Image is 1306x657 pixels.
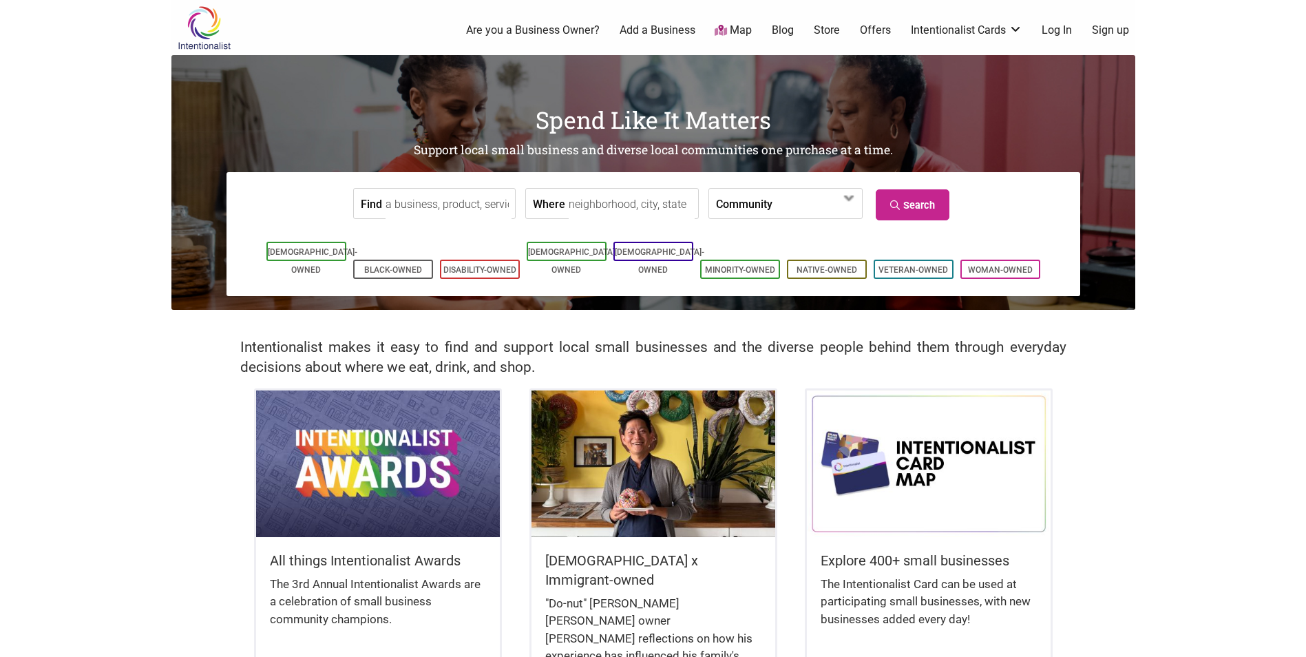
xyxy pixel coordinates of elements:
[270,576,486,643] div: The 3rd Annual Intentionalist Awards are a celebration of small business community champions.
[364,265,422,275] a: Black-Owned
[386,189,512,220] input: a business, product, service
[270,551,486,570] h5: All things Intentionalist Awards
[171,142,1135,159] h2: Support local small business and diverse local communities one purchase at a time.
[268,247,357,275] a: [DEMOGRAPHIC_DATA]-Owned
[968,265,1033,275] a: Woman-Owned
[545,551,761,590] h5: [DEMOGRAPHIC_DATA] x Immigrant-owned
[533,189,565,218] label: Where
[531,390,775,536] img: King Donuts - Hong Chhuor
[821,551,1037,570] h5: Explore 400+ small businesses
[807,390,1051,536] img: Intentionalist Card Map
[715,23,752,39] a: Map
[615,247,704,275] a: [DEMOGRAPHIC_DATA]-Owned
[1092,23,1129,38] a: Sign up
[876,189,949,220] a: Search
[620,23,695,38] a: Add a Business
[466,23,600,38] a: Are you a Business Owner?
[240,337,1066,377] h2: Intentionalist makes it easy to find and support local small businesses and the diverse people be...
[528,247,618,275] a: [DEMOGRAPHIC_DATA]-Owned
[361,189,382,218] label: Find
[705,265,775,275] a: Minority-Owned
[772,23,794,38] a: Blog
[716,189,772,218] label: Community
[443,265,516,275] a: Disability-Owned
[821,576,1037,643] div: The Intentionalist Card can be used at participating small businesses, with new businesses added ...
[256,390,500,536] img: Intentionalist Awards
[171,6,237,50] img: Intentionalist
[814,23,840,38] a: Store
[1042,23,1072,38] a: Log In
[878,265,948,275] a: Veteran-Owned
[797,265,857,275] a: Native-Owned
[171,103,1135,136] h1: Spend Like It Matters
[860,23,891,38] a: Offers
[911,23,1022,38] a: Intentionalist Cards
[569,189,695,220] input: neighborhood, city, state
